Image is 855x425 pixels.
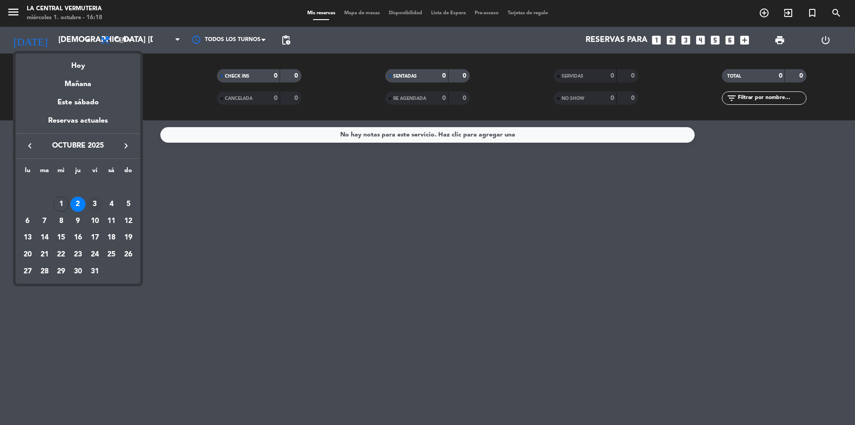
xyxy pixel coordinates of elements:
div: 2 [70,197,85,212]
td: 17 de octubre de 2025 [86,229,103,246]
i: keyboard_arrow_right [121,140,131,151]
span: octubre 2025 [38,140,118,152]
div: 27 [20,264,35,279]
td: 2 de octubre de 2025 [69,196,86,213]
button: keyboard_arrow_right [118,140,134,152]
div: 25 [104,247,119,262]
div: 12 [121,214,136,229]
td: 7 de octubre de 2025 [36,213,53,230]
div: 21 [37,247,52,262]
td: 26 de octubre de 2025 [120,246,137,263]
div: 15 [53,230,69,245]
div: 18 [104,230,119,245]
td: 8 de octubre de 2025 [53,213,69,230]
td: 27 de octubre de 2025 [19,263,36,280]
div: 22 [53,247,69,262]
td: 14 de octubre de 2025 [36,229,53,246]
td: 15 de octubre de 2025 [53,229,69,246]
td: 24 de octubre de 2025 [86,246,103,263]
div: 16 [70,230,85,245]
td: 21 de octubre de 2025 [36,246,53,263]
th: sábado [103,165,120,179]
div: 17 [87,230,102,245]
td: 16 de octubre de 2025 [69,229,86,246]
td: 12 de octubre de 2025 [120,213,137,230]
div: 28 [37,264,52,279]
th: martes [36,165,53,179]
td: 10 de octubre de 2025 [86,213,103,230]
td: 28 de octubre de 2025 [36,263,53,280]
td: 20 de octubre de 2025 [19,246,36,263]
div: Mañana [16,72,140,90]
div: 30 [70,264,85,279]
div: Este sábado [16,90,140,115]
th: jueves [69,165,86,179]
div: 1 [53,197,69,212]
div: 19 [121,230,136,245]
div: 14 [37,230,52,245]
td: 30 de octubre de 2025 [69,263,86,280]
td: 31 de octubre de 2025 [86,263,103,280]
td: 22 de octubre de 2025 [53,246,69,263]
div: 13 [20,230,35,245]
div: Reservas actuales [16,115,140,133]
div: Hoy [16,54,140,72]
td: 9 de octubre de 2025 [69,213,86,230]
div: 3 [87,197,102,212]
div: 9 [70,214,85,229]
div: 5 [121,197,136,212]
div: 29 [53,264,69,279]
td: OCT. [19,179,137,196]
td: 19 de octubre de 2025 [120,229,137,246]
div: 4 [104,197,119,212]
td: 18 de octubre de 2025 [103,229,120,246]
td: 3 de octubre de 2025 [86,196,103,213]
th: miércoles [53,165,69,179]
td: 1 de octubre de 2025 [53,196,69,213]
td: 4 de octubre de 2025 [103,196,120,213]
td: 13 de octubre de 2025 [19,229,36,246]
div: 26 [121,247,136,262]
td: 5 de octubre de 2025 [120,196,137,213]
td: 23 de octubre de 2025 [69,246,86,263]
button: keyboard_arrow_left [22,140,38,152]
div: 20 [20,247,35,262]
td: 29 de octubre de 2025 [53,263,69,280]
div: 8 [53,214,69,229]
div: 11 [104,214,119,229]
th: lunes [19,165,36,179]
th: domingo [120,165,137,179]
div: 10 [87,214,102,229]
td: 11 de octubre de 2025 [103,213,120,230]
div: 6 [20,214,35,229]
div: 7 [37,214,52,229]
div: 24 [87,247,102,262]
td: 25 de octubre de 2025 [103,246,120,263]
i: keyboard_arrow_left [24,140,35,151]
th: viernes [86,165,103,179]
td: 6 de octubre de 2025 [19,213,36,230]
div: 23 [70,247,85,262]
div: 31 [87,264,102,279]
